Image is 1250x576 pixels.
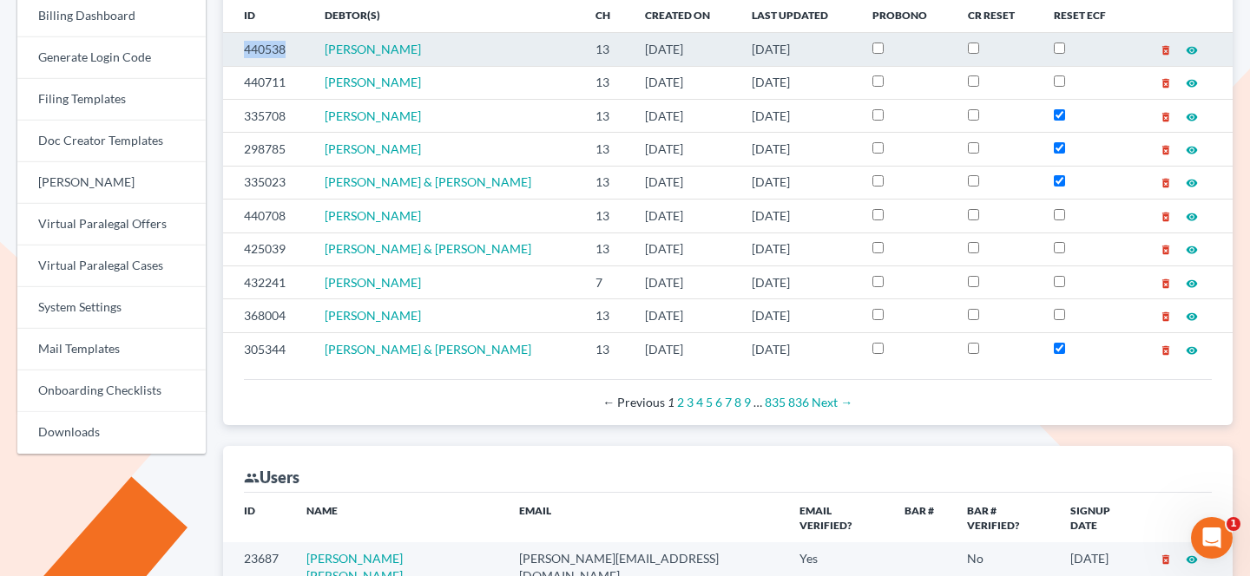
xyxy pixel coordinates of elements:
span: [PERSON_NAME] & [PERSON_NAME] [325,241,531,256]
a: delete_forever [1160,141,1172,156]
i: visibility [1186,311,1198,323]
a: delete_forever [1160,75,1172,89]
i: delete_forever [1160,344,1172,357]
th: ID [223,493,293,542]
span: … [753,395,762,409]
em: Page 1 [668,395,674,409]
td: [DATE] [631,33,739,66]
a: Page 2 [677,395,684,409]
div: Users [244,467,299,488]
a: Generate Login Code [17,37,206,79]
a: [PERSON_NAME] [325,308,421,323]
a: delete_forever [1160,208,1172,223]
i: visibility [1186,344,1198,357]
i: visibility [1186,111,1198,123]
a: Next page [812,395,852,409]
td: 13 [582,166,631,199]
td: [DATE] [631,265,739,298]
td: [DATE] [738,299,859,332]
i: delete_forever [1160,311,1172,323]
td: [DATE] [631,299,739,332]
i: visibility [1186,553,1198,566]
a: delete_forever [1160,241,1172,256]
a: [PERSON_NAME] [325,75,421,89]
a: System Settings [17,287,206,329]
td: 425039 [223,232,312,265]
td: 440708 [223,200,312,232]
a: Virtual Paralegal Offers [17,204,206,245]
a: delete_forever [1160,42,1172,56]
th: Signup Date [1056,493,1146,542]
td: [DATE] [738,232,859,265]
a: delete_forever [1160,342,1172,357]
a: [PERSON_NAME] [325,42,421,56]
iframe: Intercom live chat [1191,517,1233,559]
a: [PERSON_NAME] [325,208,421,223]
i: delete_forever [1160,211,1172,223]
td: [DATE] [738,200,859,232]
td: 298785 [223,133,312,166]
i: delete_forever [1160,244,1172,256]
a: Page 5 [706,395,713,409]
th: Email [505,493,785,542]
th: Email Verified? [786,493,891,542]
td: 13 [582,66,631,99]
a: Virtual Paralegal Cases [17,245,206,287]
td: 440538 [223,33,312,66]
i: visibility [1186,278,1198,290]
th: Name [293,493,506,542]
td: 335023 [223,166,312,199]
td: [DATE] [631,99,739,132]
td: [DATE] [631,332,739,365]
i: visibility [1186,211,1198,223]
a: visibility [1186,208,1198,223]
td: 13 [582,133,631,166]
i: group [244,470,260,486]
a: Onboarding Checklists [17,370,206,412]
div: Pagination [258,394,1198,411]
a: visibility [1186,42,1198,56]
td: 335708 [223,99,312,132]
a: delete_forever [1160,308,1172,323]
a: visibility [1186,342,1198,357]
a: Filing Templates [17,79,206,121]
a: visibility [1186,308,1198,323]
a: [PERSON_NAME] [325,108,421,123]
i: delete_forever [1160,144,1172,156]
i: delete_forever [1160,553,1172,566]
td: 13 [582,200,631,232]
i: visibility [1186,177,1198,189]
a: Page 835 [765,395,786,409]
td: 13 [582,33,631,66]
i: visibility [1186,77,1198,89]
td: 7 [582,265,631,298]
i: delete_forever [1160,111,1172,123]
td: [DATE] [631,133,739,166]
a: visibility [1186,174,1198,189]
span: [PERSON_NAME] & [PERSON_NAME] [325,342,531,357]
a: visibility [1186,108,1198,123]
i: delete_forever [1160,44,1172,56]
span: [PERSON_NAME] & [PERSON_NAME] [325,174,531,189]
i: delete_forever [1160,177,1172,189]
td: 13 [582,99,631,132]
i: delete_forever [1160,77,1172,89]
span: 1 [1227,517,1240,531]
td: [DATE] [631,66,739,99]
a: Downloads [17,412,206,454]
a: Page 3 [687,395,694,409]
th: Bar # Verified? [953,493,1056,542]
a: [PERSON_NAME] [17,162,206,204]
a: Mail Templates [17,329,206,370]
td: [DATE] [631,232,739,265]
a: Page 9 [744,395,751,409]
a: delete_forever [1160,108,1172,123]
span: Previous page [602,395,665,409]
i: delete_forever [1160,278,1172,290]
th: Bar # [891,493,953,542]
td: [DATE] [738,265,859,298]
td: [DATE] [631,166,739,199]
